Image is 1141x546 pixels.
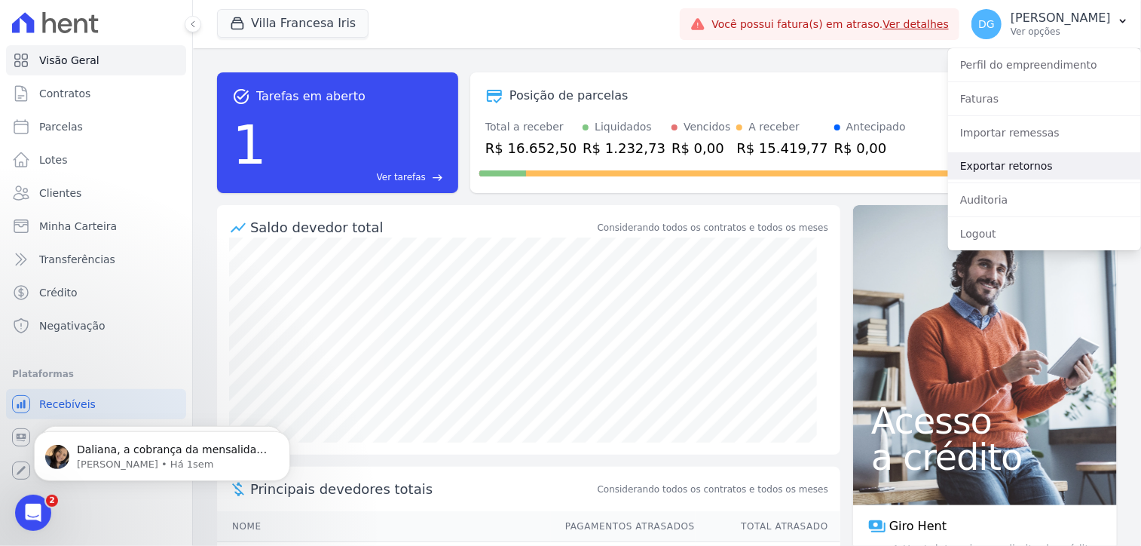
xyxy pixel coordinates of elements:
a: Clientes [6,178,186,208]
div: R$ 0,00 [834,138,906,158]
span: Acesso [871,403,1099,439]
a: Parcelas [6,112,186,142]
span: Ver tarefas [377,170,426,184]
span: Giro Hent [889,517,947,535]
span: Minha Carteira [39,219,117,234]
div: R$ 16.652,50 [485,138,577,158]
th: Nome [217,511,551,542]
span: Considerando todos os contratos e todos os meses [598,483,828,496]
span: Tarefas em aberto [256,87,366,106]
a: Conta Hent [6,422,186,452]
div: 1 [232,106,267,184]
div: R$ 15.419,77 [736,138,827,158]
span: Transferências [39,252,115,267]
div: Plataformas [12,365,180,383]
span: Clientes [39,186,81,201]
span: Lotes [39,152,68,167]
div: Vencidos [684,119,730,135]
a: Logout [948,220,1141,247]
span: Contratos [39,86,90,101]
th: Pagamentos Atrasados [551,511,696,542]
p: [PERSON_NAME] [1011,11,1111,26]
span: Recebíveis [39,397,96,412]
button: Villa Francesa Iris [217,9,369,38]
a: Contratos [6,78,186,109]
div: Posição de parcelas [509,87,629,105]
a: Lotes [6,145,186,175]
div: R$ 1.232,73 [583,138,665,158]
div: Liquidados [595,119,652,135]
span: Negativação [39,318,106,333]
a: Crédito [6,278,186,308]
a: Minha Carteira [6,211,186,241]
a: Ver detalhes [883,18,950,30]
div: Saldo devedor total [250,217,595,238]
a: Ver tarefas east [273,170,443,184]
a: Transferências [6,244,186,275]
a: Visão Geral [6,45,186,75]
p: Ver opções [1011,26,1111,38]
span: Visão Geral [39,53,99,68]
span: DG [978,19,995,29]
div: Total a receber [485,119,577,135]
span: Crédito [39,285,78,300]
th: Total Atrasado [696,511,840,542]
span: east [432,172,443,183]
div: Antecipado [846,119,906,135]
iframe: Intercom live chat [15,495,51,531]
a: Auditoria [948,186,1141,213]
span: Principais devedores totais [250,479,595,499]
a: Recebíveis [6,389,186,419]
span: 2 [46,495,58,507]
button: DG [PERSON_NAME] Ver opções [959,3,1141,45]
a: Exportar retornos [948,152,1141,179]
span: Você possui fatura(s) em atraso. [711,17,949,32]
span: Parcelas [39,119,83,134]
a: Importar remessas [948,119,1141,146]
a: Negativação [6,311,186,341]
div: R$ 0,00 [671,138,730,158]
div: Considerando todos os contratos e todos os meses [598,221,828,235]
span: task_alt [232,87,250,106]
div: A receber [748,119,800,135]
a: Perfil do empreendimento [948,51,1141,78]
a: Faturas [948,85,1141,112]
iframe: Intercom notifications mensagem [11,400,313,505]
span: a crédito [871,439,1099,475]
